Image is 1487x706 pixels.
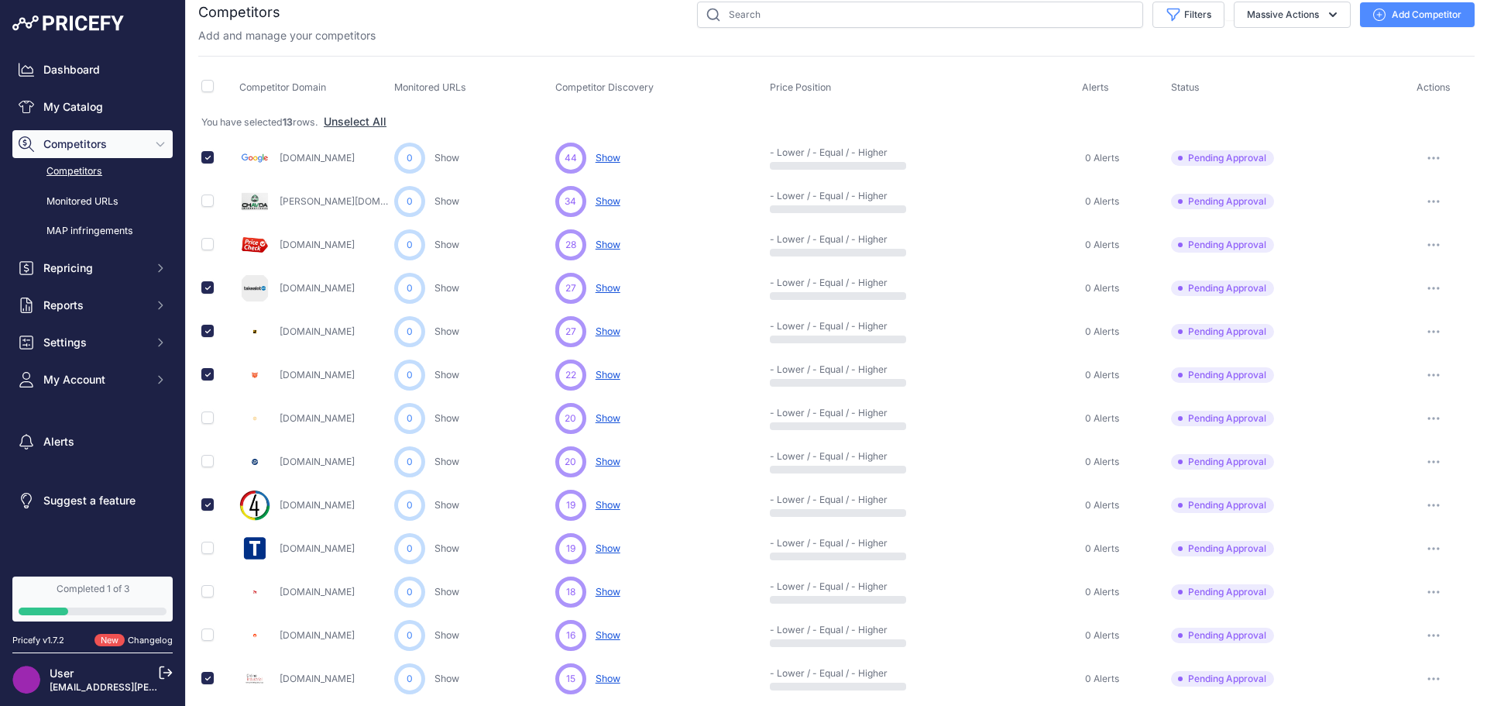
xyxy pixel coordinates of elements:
[280,152,355,164] a: [DOMAIN_NAME]
[201,116,318,128] span: You have selected rows.
[280,586,355,598] a: [DOMAIN_NAME]
[43,335,145,350] span: Settings
[1171,237,1274,253] span: Pending Approval
[280,325,355,337] a: [DOMAIN_NAME]
[1171,324,1274,339] span: Pending Approval
[1171,81,1200,93] span: Status
[407,281,413,295] span: 0
[566,585,575,599] span: 18
[1171,150,1274,166] span: Pending Approval
[1085,239,1119,251] span: 0 Alerts
[12,188,173,215] a: Monitored URLs
[12,56,173,84] a: Dashboard
[280,499,355,511] a: [DOMAIN_NAME]
[43,372,145,387] span: My Account
[565,368,576,382] span: 22
[596,586,620,598] span: Show
[565,325,576,339] span: 27
[280,542,355,554] a: [DOMAIN_NAME]
[596,456,620,467] span: Show
[407,629,413,642] span: 0
[596,499,620,511] span: Show
[596,412,620,424] span: Show
[1171,411,1274,426] span: Pending Approval
[596,325,620,337] span: Show
[566,542,575,556] span: 19
[50,681,288,693] a: [EMAIL_ADDRESS][PERSON_NAME][DOMAIN_NAME]
[1085,629,1119,642] span: 0 Alerts
[1171,454,1274,470] span: Pending Approval
[280,195,430,207] a: [PERSON_NAME][DOMAIN_NAME]
[434,456,459,467] a: Show
[596,239,620,250] span: Show
[324,114,386,129] button: Unselect All
[434,542,459,554] a: Show
[1082,81,1109,93] span: Alerts
[770,320,869,332] p: - Lower / - Equal / - Higher
[434,282,459,294] a: Show
[43,136,145,152] span: Competitors
[434,239,459,250] a: Show
[434,629,459,641] a: Show
[596,369,620,381] span: Show
[770,624,869,636] p: - Lower / - Equal / - Higher
[1171,671,1274,687] span: Pending Approval
[12,329,173,356] button: Settings
[770,450,869,463] p: - Lower / - Equal / - Higher
[596,195,620,207] span: Show
[697,2,1143,28] input: Search
[280,456,355,467] a: [DOMAIN_NAME]
[1085,456,1119,468] span: 0 Alerts
[1171,541,1274,556] span: Pending Approval
[12,428,173,456] a: Alerts
[770,363,869,376] p: - Lower / - Equal / - Higher
[770,233,869,246] p: - Lower / - Equal / - Higher
[1085,412,1119,425] span: 0 Alerts
[239,81,326,93] span: Competitor Domain
[50,666,74,680] a: User
[12,15,124,31] img: Pricefy Logo
[19,583,167,595] div: Completed 1 of 3
[1171,498,1274,513] span: Pending Approval
[555,81,654,93] span: Competitor Discovery
[770,277,869,289] p: - Lower / - Equal / - Higher
[1085,673,1119,685] span: 0 Alerts
[394,81,466,93] span: Monitored URLs
[12,291,173,319] button: Reports
[407,498,413,512] span: 0
[1234,2,1351,28] button: Massive Actions
[12,93,173,121] a: My Catalog
[198,28,376,43] p: Add and manage your competitors
[1085,542,1119,555] span: 0 Alerts
[1171,367,1274,383] span: Pending Approval
[566,629,575,642] span: 16
[407,542,413,556] span: 0
[280,629,355,641] a: [DOMAIN_NAME]
[1085,369,1119,381] span: 0 Alerts
[1171,194,1274,209] span: Pending Approval
[280,282,355,294] a: [DOMAIN_NAME]
[770,146,869,159] p: - Lower / - Equal / - Higher
[565,238,576,252] span: 28
[280,673,355,684] a: [DOMAIN_NAME]
[770,190,869,202] p: - Lower / - Equal / - Higher
[407,412,413,425] span: 0
[407,195,413,208] span: 0
[770,667,869,680] p: - Lower / - Equal / - Higher
[1085,282,1119,294] span: 0 Alerts
[12,577,173,622] a: Completed 1 of 3
[407,585,413,599] span: 0
[1085,195,1119,208] span: 0 Alerts
[770,81,831,93] span: Price Position
[12,158,173,185] a: Competitors
[1360,2,1475,27] button: Add Competitor
[434,412,459,424] a: Show
[12,130,173,158] button: Competitors
[596,629,620,641] span: Show
[12,366,173,394] button: My Account
[43,260,145,276] span: Repricing
[407,672,413,686] span: 0
[566,498,575,512] span: 19
[565,281,576,295] span: 27
[280,369,355,381] a: [DOMAIN_NAME]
